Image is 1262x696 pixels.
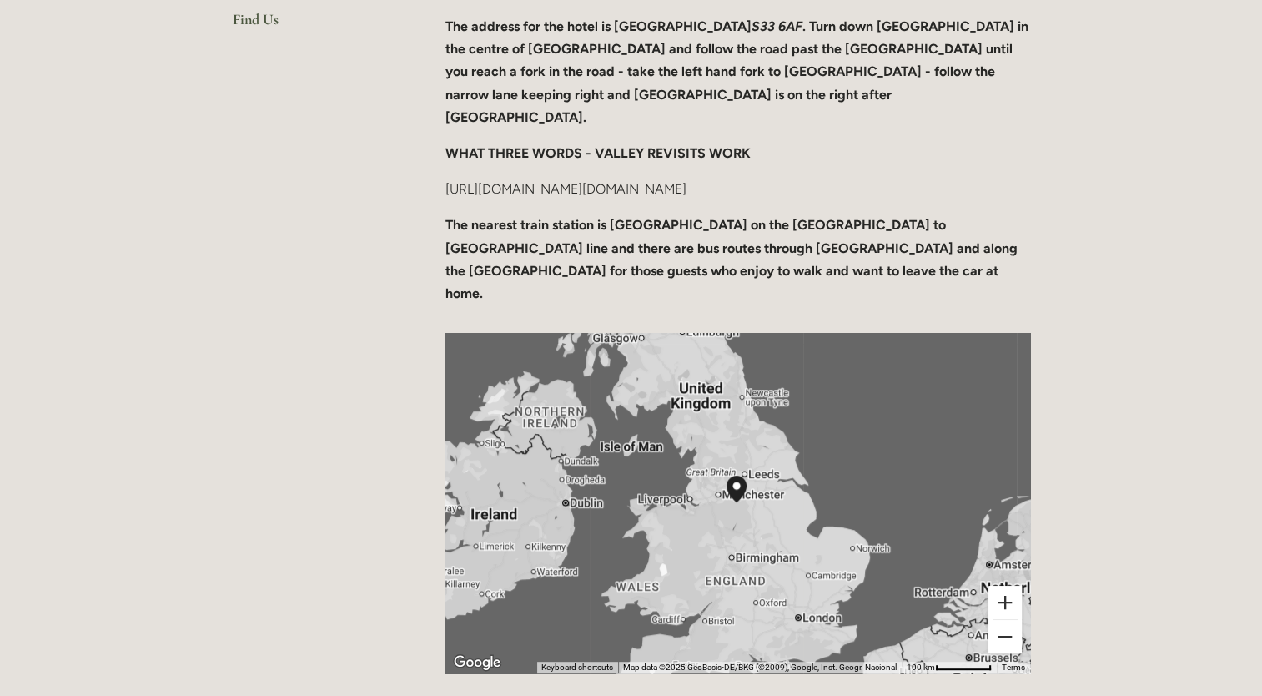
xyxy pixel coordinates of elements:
strong: WHAT THREE WORDS - VALLEY REVISITS WORK [445,145,751,161]
button: Zoom in [988,586,1022,619]
strong: The address for the hotel is [GEOGRAPHIC_DATA] . Turn down [GEOGRAPHIC_DATA] in the centre of [GE... [445,18,1032,125]
strong: The nearest train station is [GEOGRAPHIC_DATA] on the [GEOGRAPHIC_DATA] to [GEOGRAPHIC_DATA] line... [445,217,1021,301]
a: Terms [1002,663,1025,672]
span: Map data ©2025 GeoBasis-DE/BKG (©2009), Google, Inst. Geogr. Nacional [623,663,897,672]
em: S33 6AF [752,18,802,34]
a: Open this area in Google Maps (opens a new window) [450,652,505,673]
img: Google [450,652,505,673]
button: Zoom out [988,620,1022,653]
div: Losehill House Hotel & Spa Losehill Lane, Edale Road S33 6AF, United Kingdom [727,476,767,529]
p: [URL][DOMAIN_NAME][DOMAIN_NAME] [445,178,1030,200]
button: Map Scale: 100 km per 64 pixels [902,662,997,673]
button: Keyboard shortcuts [541,662,613,673]
a: Find Us [233,10,392,40]
span: 100 km [907,663,935,672]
